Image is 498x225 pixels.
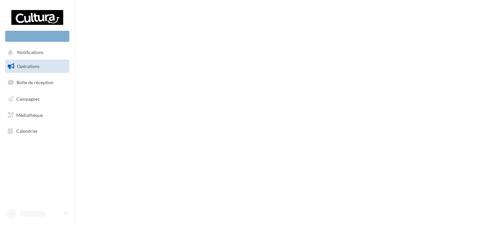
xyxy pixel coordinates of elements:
span: Notifications [17,50,43,55]
a: Opérations [4,60,71,73]
a: Boîte de réception [4,75,71,89]
div: Nouvelle campagne [5,31,69,42]
span: Médiathèque [16,112,43,118]
a: Calendrier [4,124,71,138]
span: Campagnes [16,96,40,102]
span: Boîte de réception [17,80,53,85]
a: Campagnes [4,92,71,106]
span: Calendrier [16,128,38,134]
a: Médiathèque [4,108,71,122]
span: Opérations [17,63,40,69]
